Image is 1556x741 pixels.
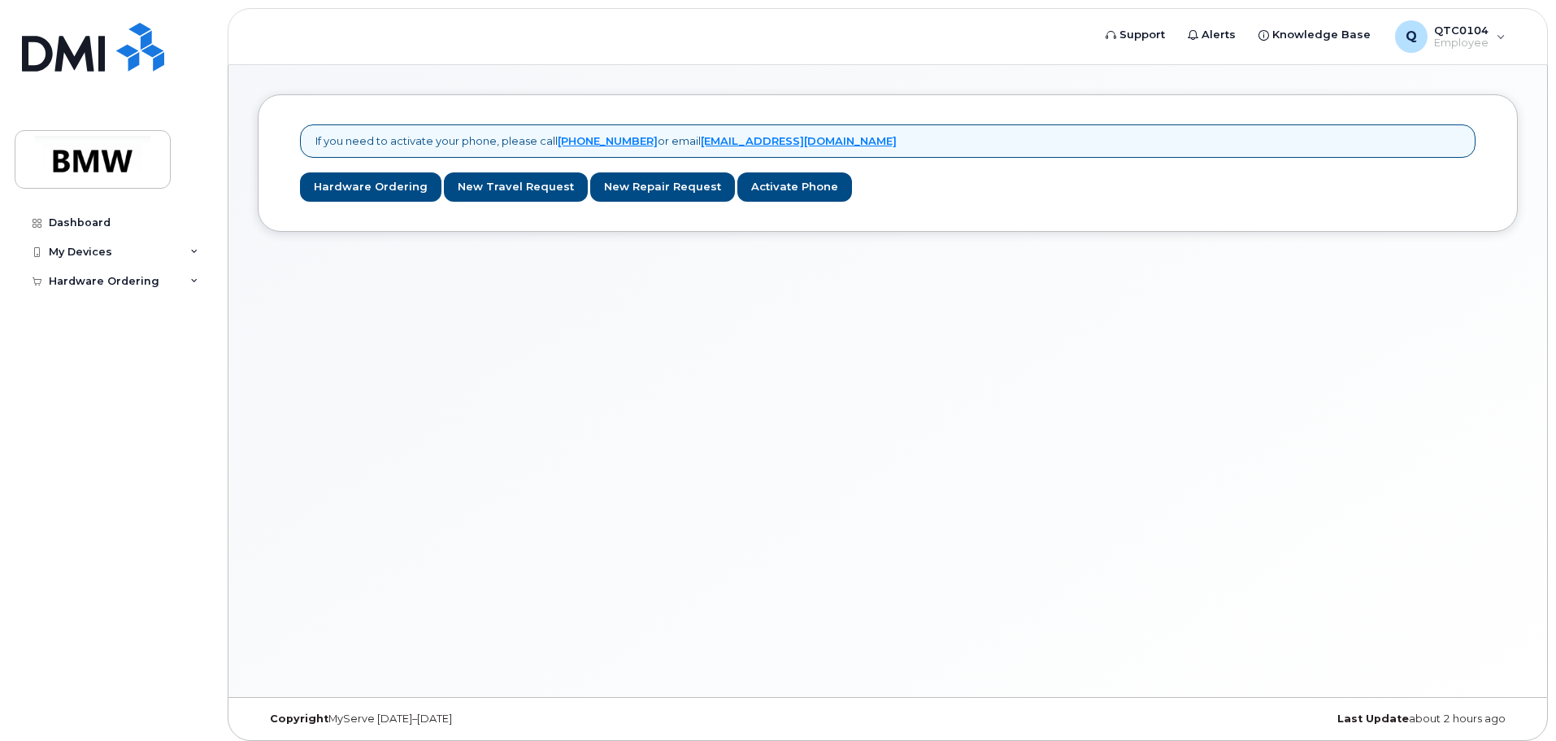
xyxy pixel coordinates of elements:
a: [PHONE_NUMBER] [558,134,658,147]
a: Hardware Ordering [300,172,441,203]
div: about 2 hours ago [1097,713,1518,726]
strong: Last Update [1337,713,1409,725]
strong: Copyright [270,713,328,725]
p: If you need to activate your phone, please call or email [315,133,897,149]
a: Activate Phone [737,172,852,203]
a: [EMAIL_ADDRESS][DOMAIN_NAME] [701,134,897,147]
div: MyServe [DATE]–[DATE] [258,713,678,726]
a: New Travel Request [444,172,588,203]
a: New Repair Request [590,172,735,203]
